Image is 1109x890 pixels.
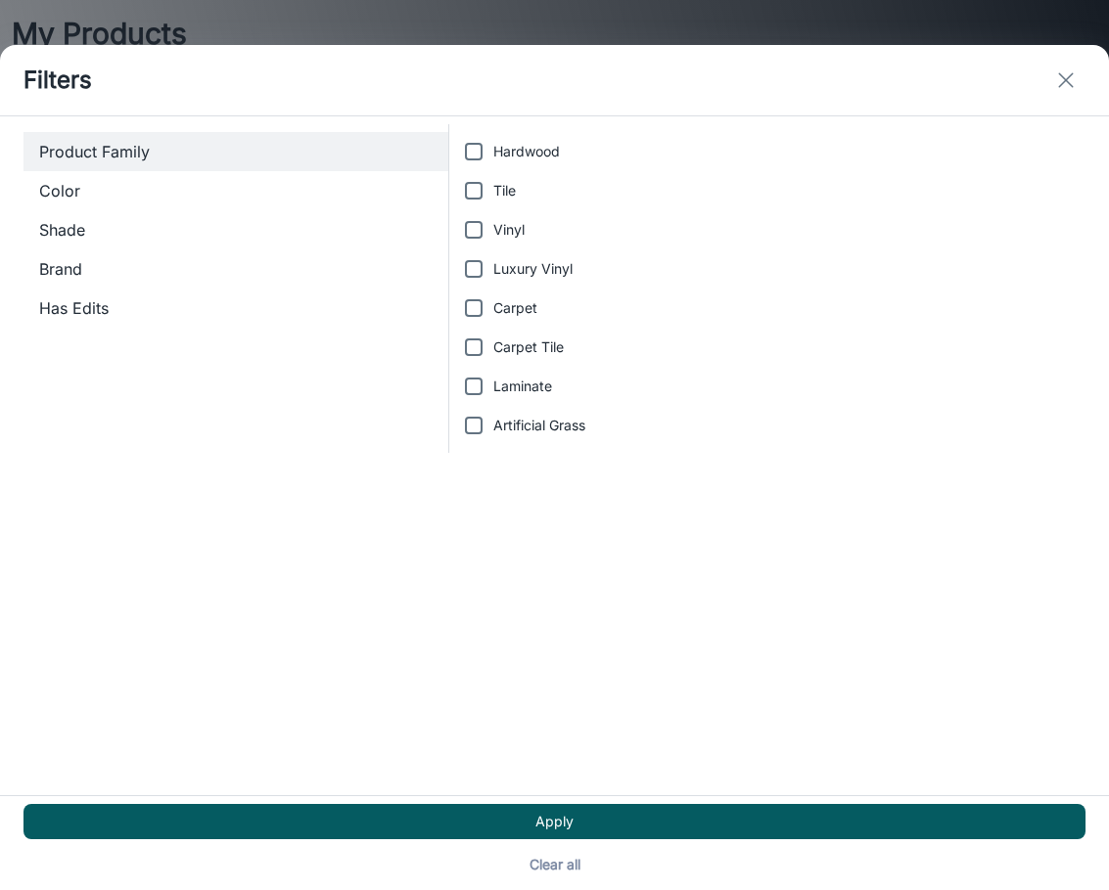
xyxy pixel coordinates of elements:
span: Carpet [493,297,537,319]
div: Product Family [23,132,448,171]
h1: Filters [23,63,92,98]
div: Color [23,171,448,210]
div: Has Edits [23,289,448,328]
span: Tile [493,180,516,201]
span: Artificial Grass [493,415,585,436]
button: Apply [23,804,1086,839]
div: Shade [23,210,448,249]
span: Vinyl [493,219,525,241]
span: Has Edits [39,296,433,320]
span: Shade [39,218,433,242]
span: Hardwood [493,141,560,162]
span: Brand [39,257,433,281]
span: Product Family [39,140,433,163]
div: Brand [23,249,448,289]
button: exit [1046,61,1086,100]
span: Carpet Tile [493,336,564,358]
button: Clear all [23,847,1086,882]
span: Laminate [493,376,552,397]
span: Luxury Vinyl [493,258,573,280]
span: Color [39,179,433,202]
